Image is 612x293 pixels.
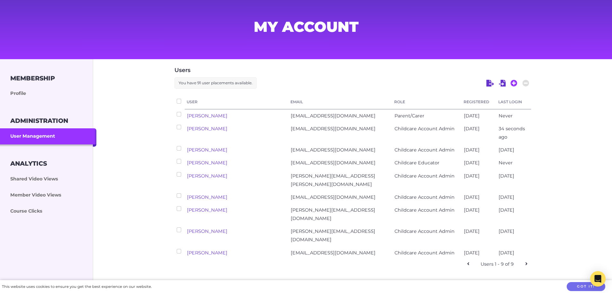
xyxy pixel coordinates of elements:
[187,173,227,179] a: [PERSON_NAME]
[291,126,376,132] span: [EMAIL_ADDRESS][DOMAIN_NAME]
[395,207,455,213] span: Childcare Account Admin
[10,160,47,167] h3: Analytics
[395,147,455,153] span: Childcare Account Admin
[395,126,455,132] span: Childcare Account Admin
[187,194,227,200] a: [PERSON_NAME]
[499,228,514,234] span: [DATE]
[151,20,461,33] h1: My Account
[187,250,227,256] a: [PERSON_NAME]
[499,194,514,200] span: [DATE]
[174,66,531,75] h4: Users
[10,75,55,82] h3: Membership
[187,113,227,119] a: [PERSON_NAME]
[498,98,529,105] a: Last Login
[291,113,376,119] span: [EMAIL_ADDRESS][DOMAIN_NAME]
[291,207,375,221] span: [PERSON_NAME][EMAIL_ADDRESS][DOMAIN_NAME]
[291,173,375,187] span: [PERSON_NAME][EMAIL_ADDRESS][PERSON_NAME][DOMAIN_NAME]
[291,250,376,256] span: [EMAIL_ADDRESS][DOMAIN_NAME]
[499,160,513,166] span: Never
[499,79,506,87] a: Import Users
[291,194,376,200] span: [EMAIL_ADDRESS][DOMAIN_NAME]
[395,160,439,166] span: Childcare Educator
[394,98,459,105] a: Role
[187,147,227,153] a: [PERSON_NAME]
[464,207,480,213] span: [DATE]
[464,228,480,234] span: [DATE]
[499,207,514,213] span: [DATE]
[567,282,605,291] button: Got it!
[395,194,455,200] span: Childcare Account Admin
[464,147,480,153] span: [DATE]
[187,160,227,166] a: [PERSON_NAME]
[187,98,287,105] a: User
[510,79,518,87] a: Add a new user
[464,173,480,179] span: [DATE]
[464,113,480,119] span: [DATE]
[395,113,424,119] span: Parent/Carer
[590,271,606,287] div: Open Intercom Messenger
[2,283,152,290] div: This website uses cookies to ensure you get the best experience on our website.
[499,173,514,179] span: [DATE]
[290,98,390,105] a: Email
[522,79,529,87] a: Delete selected users
[395,250,455,256] span: Childcare Account Admin
[486,79,494,87] a: Export Users
[187,228,227,234] a: [PERSON_NAME]
[474,260,520,269] div: Users 1 - 9 of 9
[499,250,514,256] span: [DATE]
[291,147,376,153] span: [EMAIL_ADDRESS][DOMAIN_NAME]
[464,194,480,200] span: [DATE]
[464,250,480,256] span: [DATE]
[10,117,68,124] h3: Administration
[499,126,525,140] span: 34 seconds ago
[499,147,514,153] span: [DATE]
[499,113,513,119] span: Never
[174,77,257,89] p: You have 91 user placements available.
[187,126,227,132] a: [PERSON_NAME]
[291,160,376,166] span: [EMAIL_ADDRESS][DOMAIN_NAME]
[464,98,494,105] a: Registered
[395,228,455,234] span: Childcare Account Admin
[464,160,480,166] span: [DATE]
[187,207,227,213] a: [PERSON_NAME]
[291,228,375,243] span: [PERSON_NAME][EMAIL_ADDRESS][DOMAIN_NAME]
[395,173,455,179] span: Childcare Account Admin
[464,126,480,132] span: [DATE]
